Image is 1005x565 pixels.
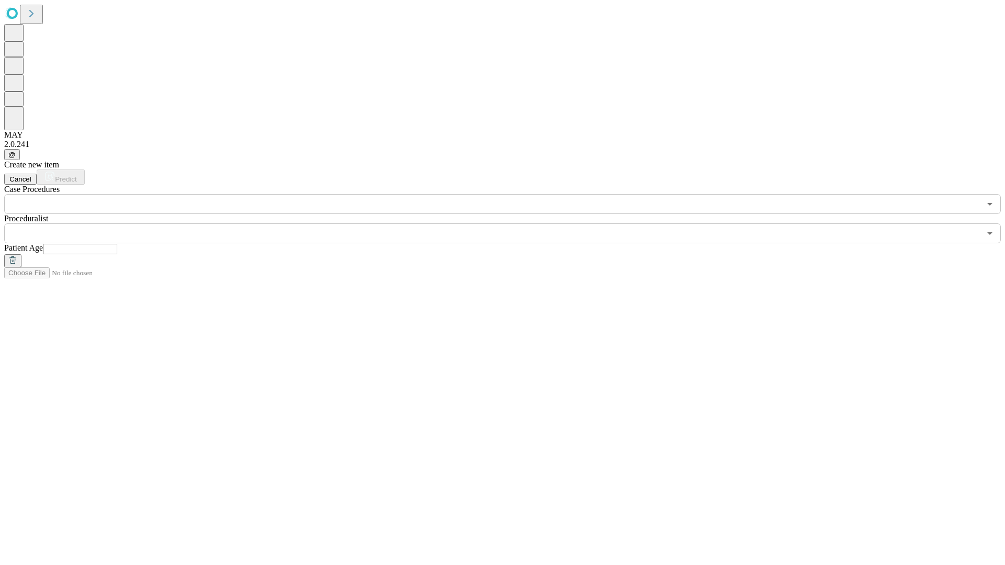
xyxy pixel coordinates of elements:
[37,169,85,185] button: Predict
[4,174,37,185] button: Cancel
[8,151,16,159] span: @
[4,185,60,194] span: Scheduled Procedure
[4,243,43,252] span: Patient Age
[55,175,76,183] span: Predict
[9,175,31,183] span: Cancel
[4,160,59,169] span: Create new item
[982,197,997,211] button: Open
[4,130,1001,140] div: MAY
[982,226,997,241] button: Open
[4,140,1001,149] div: 2.0.241
[4,214,48,223] span: Proceduralist
[4,149,20,160] button: @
